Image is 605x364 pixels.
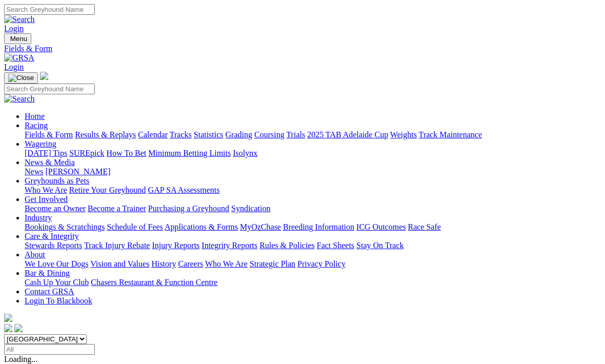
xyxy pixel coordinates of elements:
[84,241,150,250] a: Track Injury Rebate
[138,130,168,139] a: Calendar
[233,149,257,157] a: Isolynx
[226,130,252,139] a: Grading
[170,130,192,139] a: Tracks
[25,278,601,287] div: Bar & Dining
[25,287,74,296] a: Contact GRSA
[25,241,82,250] a: Stewards Reports
[88,204,146,213] a: Become a Trainer
[69,149,104,157] a: SUREpick
[25,167,601,176] div: News & Media
[4,53,34,63] img: GRSA
[8,74,34,82] img: Close
[25,158,75,167] a: News & Media
[25,204,601,213] div: Get Involved
[4,44,601,53] a: Fields & Form
[259,241,315,250] a: Rules & Policies
[4,72,38,84] button: Toggle navigation
[205,259,248,268] a: Who We Are
[25,149,601,158] div: Wagering
[4,4,95,15] input: Search
[25,223,105,231] a: Bookings & Scratchings
[25,112,45,120] a: Home
[25,139,56,148] a: Wagering
[178,259,203,268] a: Careers
[148,149,231,157] a: Minimum Betting Limits
[148,186,220,194] a: GAP SA Assessments
[419,130,482,139] a: Track Maintenance
[25,232,79,240] a: Care & Integrity
[25,149,67,157] a: [DATE] Tips
[254,130,285,139] a: Coursing
[14,324,23,332] img: twitter.svg
[4,33,31,44] button: Toggle navigation
[90,259,149,268] a: Vision and Values
[4,94,35,104] img: Search
[4,324,12,332] img: facebook.svg
[408,223,440,231] a: Race Safe
[25,130,73,139] a: Fields & Form
[4,314,12,322] img: logo-grsa-white.png
[307,130,388,139] a: 2025 TAB Adelaide Cup
[91,278,217,287] a: Chasers Restaurant & Function Centre
[4,355,37,363] span: Loading...
[4,344,95,355] input: Select date
[25,195,68,204] a: Get Involved
[107,149,147,157] a: How To Bet
[4,84,95,94] input: Search
[152,241,199,250] a: Injury Reports
[356,223,406,231] a: ICG Outcomes
[75,130,136,139] a: Results & Replays
[286,130,305,139] a: Trials
[25,259,88,268] a: We Love Our Dogs
[10,35,27,43] span: Menu
[45,167,110,176] a: [PERSON_NAME]
[25,223,601,232] div: Industry
[4,24,24,33] a: Login
[25,296,92,305] a: Login To Blackbook
[40,72,48,80] img: logo-grsa-white.png
[25,259,601,269] div: About
[151,259,176,268] a: History
[25,204,86,213] a: Become an Owner
[194,130,224,139] a: Statistics
[201,241,257,250] a: Integrity Reports
[317,241,354,250] a: Fact Sheets
[390,130,417,139] a: Weights
[283,223,354,231] a: Breeding Information
[107,223,163,231] a: Schedule of Fees
[25,250,45,259] a: About
[25,176,89,185] a: Greyhounds as Pets
[231,204,270,213] a: Syndication
[25,241,601,250] div: Care & Integrity
[25,130,601,139] div: Racing
[25,278,89,287] a: Cash Up Your Club
[165,223,238,231] a: Applications & Forms
[4,15,35,24] img: Search
[69,186,146,194] a: Retire Your Greyhound
[25,167,43,176] a: News
[148,204,229,213] a: Purchasing a Greyhound
[240,223,281,231] a: MyOzChase
[25,269,70,277] a: Bar & Dining
[250,259,295,268] a: Strategic Plan
[4,63,24,71] a: Login
[297,259,346,268] a: Privacy Policy
[356,241,404,250] a: Stay On Track
[25,121,48,130] a: Racing
[25,186,67,194] a: Who We Are
[25,186,601,195] div: Greyhounds as Pets
[25,213,52,222] a: Industry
